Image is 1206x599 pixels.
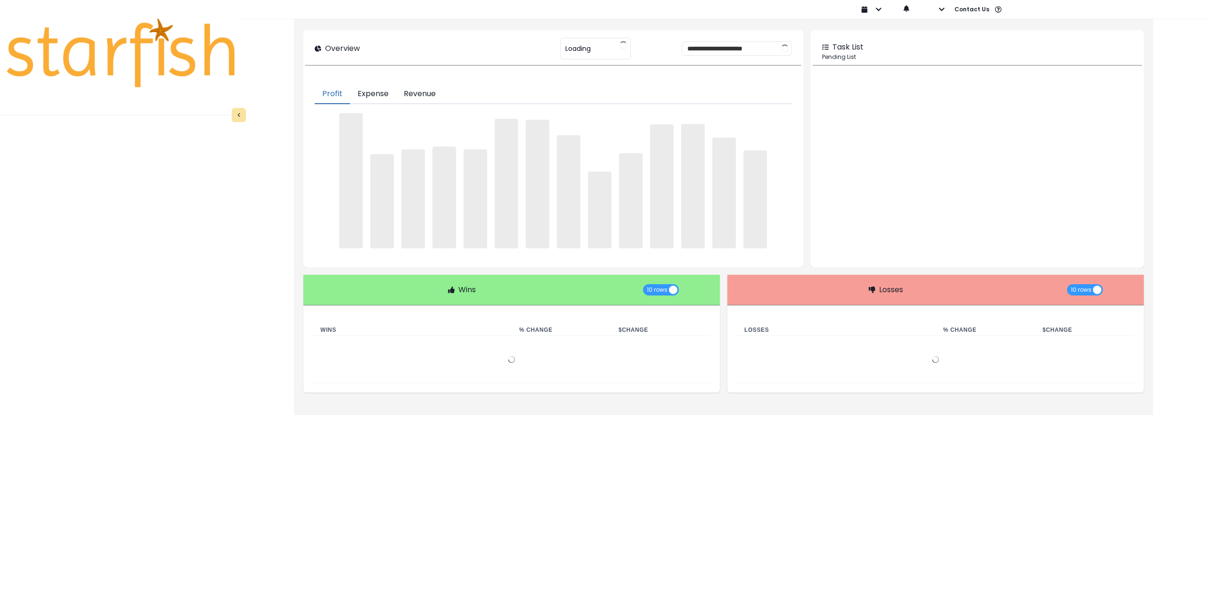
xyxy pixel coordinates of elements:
[879,284,903,295] p: Losses
[743,150,767,249] span: ‌
[464,149,487,248] span: ‌
[737,324,936,336] th: Losses
[557,135,580,248] span: ‌
[396,84,443,104] button: Revenue
[650,124,674,248] span: ‌
[822,53,1133,61] p: Pending List
[325,43,360,54] p: Overview
[526,120,549,248] span: ‌
[350,84,396,104] button: Expense
[1035,324,1134,336] th: $ Change
[565,39,591,58] span: Loading
[339,113,363,248] span: ‌
[832,41,864,53] p: Task List
[681,124,705,249] span: ‌
[619,153,643,249] span: ‌
[936,324,1035,336] th: % Change
[315,84,350,104] button: Profit
[512,324,611,336] th: % Change
[588,172,611,248] span: ‌
[611,324,710,336] th: $ Change
[495,119,518,248] span: ‌
[370,154,394,248] span: ‌
[712,138,736,248] span: ‌
[458,284,476,295] p: Wins
[313,324,512,336] th: Wins
[432,147,456,249] span: ‌
[401,149,425,248] span: ‌
[647,284,668,295] span: 10 rows
[1071,284,1092,295] span: 10 rows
